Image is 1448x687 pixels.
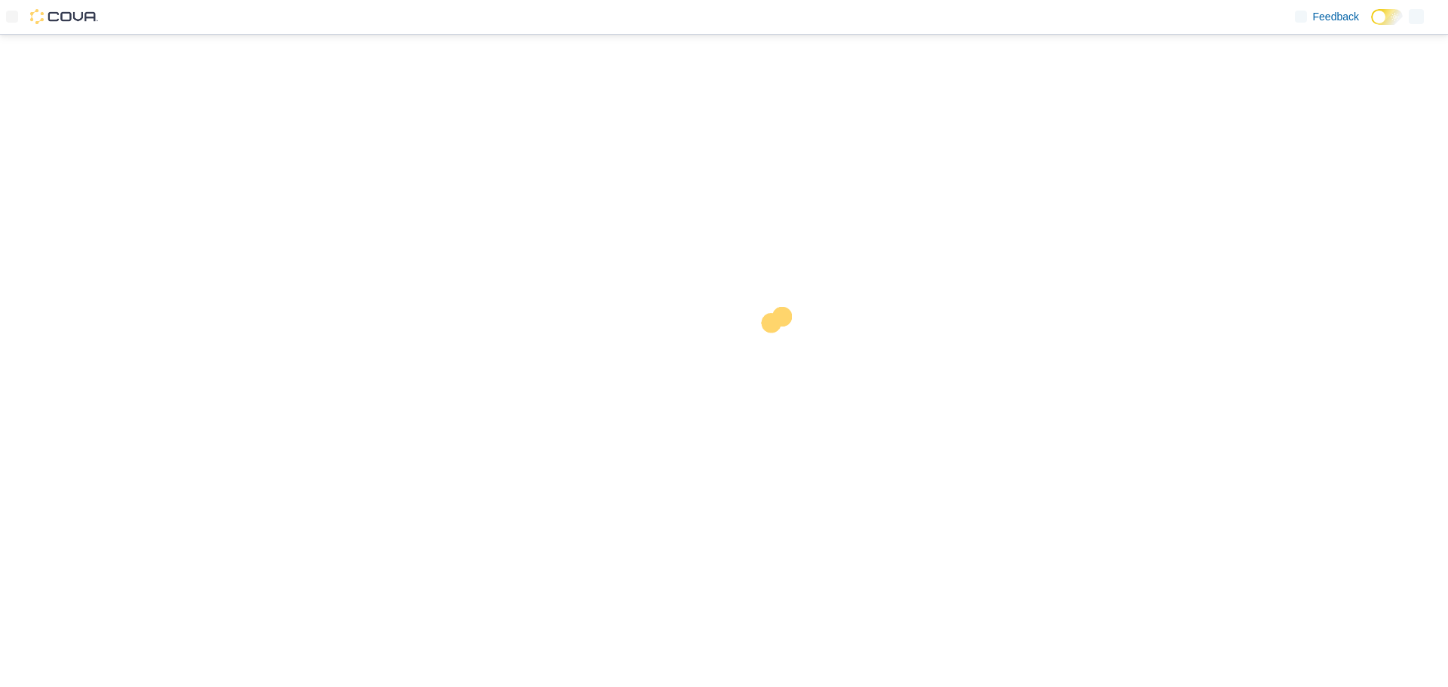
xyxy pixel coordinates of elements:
img: Cova [30,9,98,24]
a: Feedback [1289,2,1365,32]
span: Feedback [1313,9,1359,24]
img: cova-loader [724,296,837,409]
input: Dark Mode [1371,9,1403,25]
